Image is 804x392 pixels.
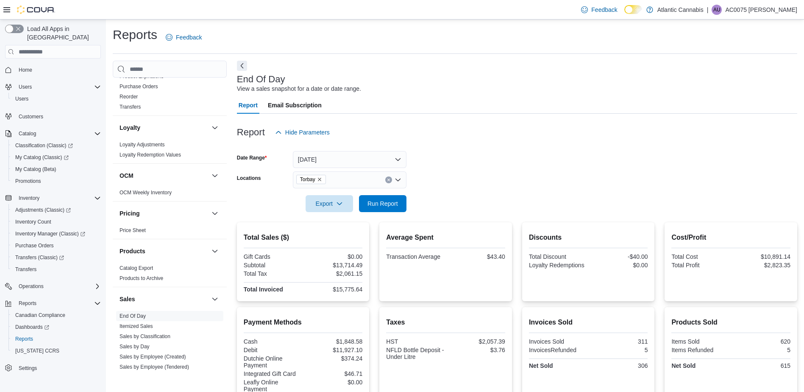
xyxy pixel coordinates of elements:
div: 615 [733,362,790,369]
button: Pricing [120,209,208,218]
button: My Catalog (Beta) [8,163,104,175]
button: Remove Torbay from selection in this group [317,177,322,182]
span: Operations [15,281,101,291]
div: 5 [590,347,648,353]
span: Home [15,64,101,75]
div: $11,927.10 [305,347,362,353]
h3: Loyalty [120,123,140,132]
span: Adjustments (Classic) [12,205,101,215]
a: Dashboards [12,322,53,332]
button: OCM [210,171,220,181]
a: Products to Archive [120,275,163,281]
div: $2,057.39 [448,338,505,345]
h2: Payment Methods [244,317,363,328]
button: Inventory [15,193,43,203]
span: Products to Archive [120,275,163,282]
button: Users [15,82,35,92]
button: OCM [120,171,208,180]
span: My Catalog (Beta) [15,166,56,173]
span: Purchase Orders [15,242,54,249]
h3: Pricing [120,209,139,218]
a: Home [15,65,36,75]
span: Users [15,95,28,102]
span: Inventory Count [12,217,101,227]
div: $2,061.15 [305,270,362,277]
span: Reorder [120,93,138,100]
button: Catalog [15,129,39,139]
div: Debit [244,347,301,353]
a: Sales by Day [120,344,150,350]
span: Adjustments (Classic) [15,207,71,213]
span: Transfers (Classic) [15,254,64,261]
label: Date Range [237,154,267,161]
p: | [707,5,709,15]
button: Inventory Count [8,216,104,228]
a: Itemized Sales [120,323,153,329]
h2: Total Sales ($) [244,232,363,243]
a: Sales by Employee (Tendered) [120,364,189,370]
a: Sales by Classification [120,333,170,339]
strong: Net Sold [671,362,696,369]
div: -$40.00 [590,253,648,260]
button: Users [2,81,104,93]
span: End Of Day [120,313,146,319]
div: View a sales snapshot for a date or date range. [237,84,361,93]
a: Inventory Manager (Classic) [12,229,89,239]
div: Loyalty [113,140,227,163]
a: Catalog Export [120,265,153,271]
a: Users [12,94,32,104]
button: Operations [2,280,104,292]
button: Products [120,247,208,255]
button: Settings [2,362,104,374]
a: My Catalog (Classic) [8,151,104,163]
button: Inventory [2,192,104,204]
span: Torbay [300,175,315,184]
span: Users [19,84,32,90]
span: Export [311,195,348,212]
button: Loyalty [120,123,208,132]
h3: OCM [120,171,134,180]
span: Dashboards [15,324,49,330]
div: $2,823.35 [733,262,790,269]
a: Loyalty Redemption Values [120,152,181,158]
span: Catalog [15,129,101,139]
button: Canadian Compliance [8,309,104,321]
div: $374.24 [305,355,362,362]
div: HST [386,338,444,345]
button: Hide Parameters [272,124,333,141]
span: Transfers (Classic) [12,252,101,263]
span: Promotions [12,176,101,186]
button: [DATE] [293,151,406,168]
input: Dark Mode [624,5,642,14]
h2: Invoices Sold [529,317,648,328]
div: $0.00 [305,253,362,260]
a: Transfers [120,104,141,110]
span: Customers [15,111,101,121]
div: Products [113,263,227,287]
span: Loyalty Adjustments [120,141,165,148]
span: Transfers [12,264,101,274]
button: Users [8,93,104,105]
h3: Sales [120,295,135,303]
a: Purchase Orders [120,84,158,90]
button: Export [306,195,353,212]
a: Sales by Employee (Created) [120,354,186,360]
button: Promotions [8,175,104,187]
div: Total Profit [671,262,729,269]
span: My Catalog (Classic) [12,152,101,162]
span: Inventory [19,195,39,202]
button: Sales [210,294,220,304]
a: OCM Weekly Inventory [120,190,172,196]
span: Sales by Employee (Created) [120,353,186,360]
span: Users [15,82,101,92]
div: Transaction Average [386,253,444,260]
span: Inventory Manager (Classic) [15,230,85,237]
div: Gift Cards [244,253,301,260]
h2: Products Sold [671,317,790,328]
div: $15,775.64 [305,286,362,293]
div: 5 [733,347,790,353]
div: $3.76 [448,347,505,353]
